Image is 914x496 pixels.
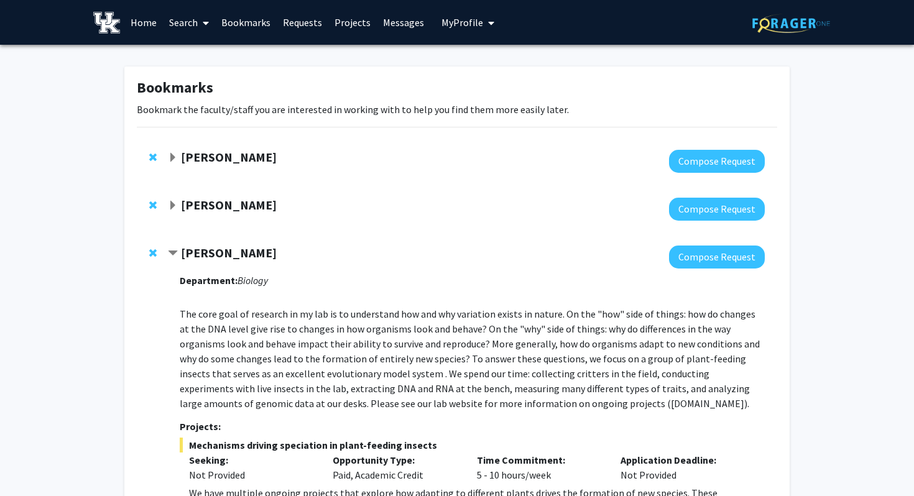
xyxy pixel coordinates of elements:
a: Messages [377,1,430,44]
button: Compose Request to Joseph Burger [669,150,765,173]
p: Time Commitment: [477,452,602,467]
a: Search [163,1,215,44]
img: University of Kentucky Logo [93,12,120,34]
div: 5 - 10 hours/week [468,452,612,482]
p: Opportunity Type: [333,452,458,467]
i: Biology [238,274,268,287]
span: Remove Joseph Burger from bookmarks [149,152,157,162]
span: Remove Catherine Linnen from bookmarks [149,248,157,258]
span: Expand Joseph Burger Bookmark [168,153,178,163]
span: Contract Catherine Linnen Bookmark [168,249,178,259]
strong: [PERSON_NAME] [181,245,277,260]
p: Application Deadline: [621,452,746,467]
span: Expand Sybil Gotsch Bookmark [168,201,178,211]
button: Compose Request to Sybil Gotsch [669,198,765,221]
span: Mechanisms driving speciation in plant-feeding insects [180,438,765,452]
strong: [PERSON_NAME] [181,197,277,213]
p: The core goal of research in my lab is to understand how and why variation exists in nature. On t... [180,306,765,411]
p: Seeking: [189,452,315,467]
a: Requests [277,1,328,44]
div: Not Provided [611,452,755,482]
strong: Department: [180,274,238,287]
div: Paid, Academic Credit [323,452,468,482]
a: Projects [328,1,377,44]
strong: Projects: [180,420,221,433]
span: My Profile [441,16,483,29]
img: ForagerOne Logo [752,14,830,33]
h1: Bookmarks [137,79,777,97]
a: Bookmarks [215,1,277,44]
p: Bookmark the faculty/staff you are interested in working with to help you find them more easily l... [137,102,777,117]
span: Remove Sybil Gotsch from bookmarks [149,200,157,210]
strong: [PERSON_NAME] [181,149,277,165]
a: Home [124,1,163,44]
div: Not Provided [189,467,315,482]
button: Compose Request to Catherine Linnen [669,246,765,269]
iframe: Chat [9,440,53,487]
